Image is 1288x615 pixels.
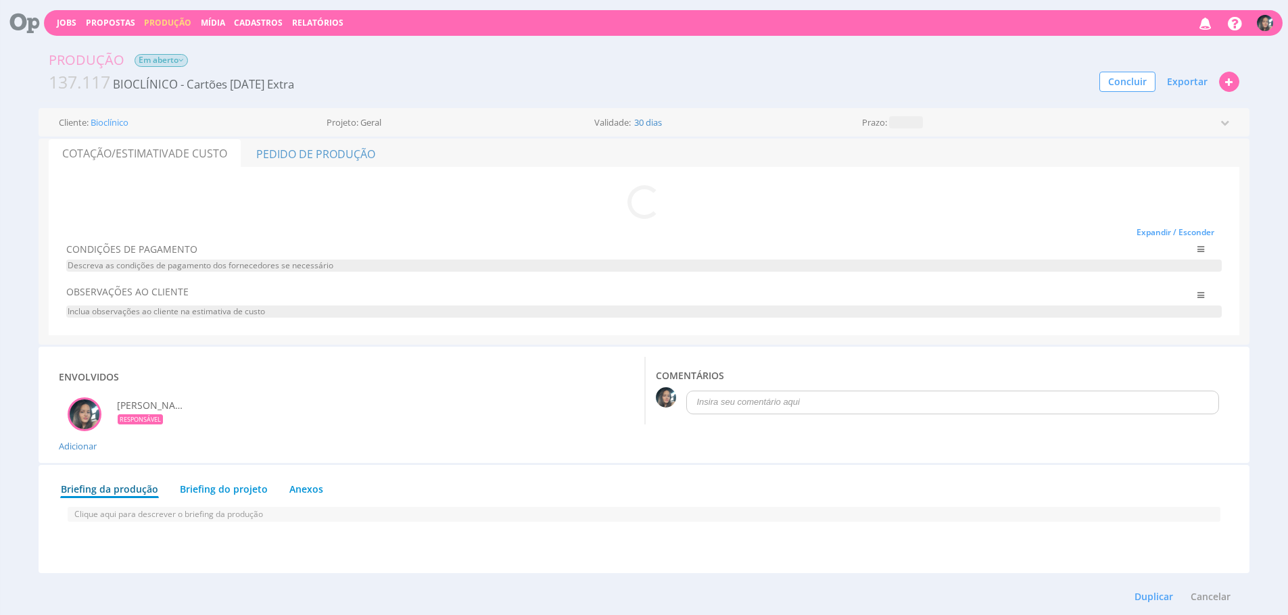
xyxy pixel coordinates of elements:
button: Cadastros [230,16,287,29]
button: Mídia [197,16,229,29]
div: Produção [49,50,124,70]
span: Propostas [86,17,135,28]
a: Mídia [201,17,225,28]
a: Relatórios [292,17,343,28]
button: Produção [140,16,195,29]
button: Propostas [82,16,139,29]
button: Jobs [53,16,80,29]
button: Relatórios [288,16,348,29]
span: Cadastros [234,17,283,28]
img: 1738759711_c390b6_whatsapp_image_20250205_at_084805.jpeg [1257,15,1273,31]
a: Jobs [57,17,76,28]
a: Produção [144,17,191,28]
